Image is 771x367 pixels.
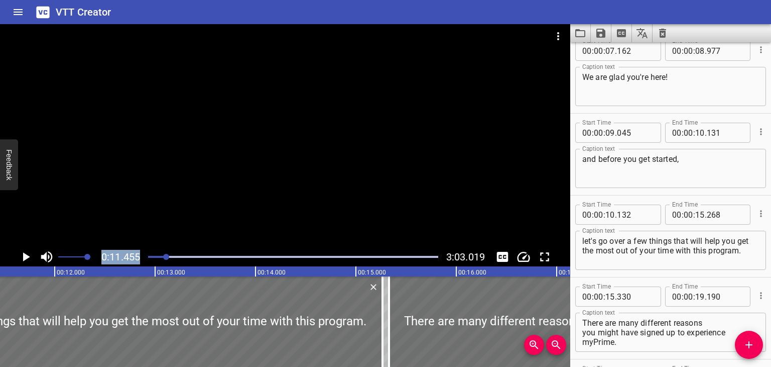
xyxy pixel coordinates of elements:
[258,269,286,276] text: 00:14.000
[684,123,693,143] input: 00
[582,318,759,347] textarea: There are many different reasons you might have signed up to experience myPrime.
[695,205,705,225] input: 15
[358,269,386,276] text: 00:15.000
[603,205,605,225] span: :
[754,43,767,56] button: Cue Options
[684,205,693,225] input: 00
[591,24,611,42] button: Save captions to file
[595,27,607,39] svg: Save captions to file
[684,41,693,61] input: 00
[617,123,654,143] input: 045
[684,287,693,307] input: 00
[582,41,592,61] input: 00
[594,41,603,61] input: 00
[582,154,759,183] textarea: and before you get started,
[695,123,705,143] input: 10
[615,123,617,143] span: .
[594,123,603,143] input: 00
[707,123,743,143] input: 131
[682,41,684,61] span: :
[582,72,759,101] textarea: We are glad you're here!
[707,287,743,307] input: 190
[682,287,684,307] span: :
[693,123,695,143] span: :
[367,281,378,294] div: Delete Cue
[754,283,766,309] div: Cue Options
[574,27,586,39] svg: Load captions from file
[653,24,673,42] button: Clear captions
[672,123,682,143] input: 00
[592,205,594,225] span: :
[672,205,682,225] input: 00
[84,254,90,260] span: Set video volume
[672,41,682,61] input: 00
[458,269,486,276] text: 00:16.000
[570,24,591,42] button: Load captions from file
[754,207,767,220] button: Cue Options
[37,247,56,266] button: Toggle mute
[617,41,654,61] input: 162
[682,123,684,143] span: :
[535,247,554,266] button: Toggle fullscreen
[592,41,594,61] span: :
[605,41,615,61] input: 07
[157,269,185,276] text: 00:13.000
[592,287,594,307] span: :
[605,123,615,143] input: 09
[672,287,682,307] input: 00
[615,27,627,39] svg: Extract captions from video
[617,205,654,225] input: 132
[603,287,605,307] span: :
[695,287,705,307] input: 19
[514,247,533,266] button: Change Playback Speed
[693,41,695,61] span: :
[16,247,35,266] button: Play/Pause
[657,27,669,39] svg: Clear captions
[493,247,512,266] button: Toggle captions
[754,201,766,227] div: Cue Options
[735,331,763,359] button: Add Cue
[603,41,605,61] span: :
[582,287,592,307] input: 00
[56,4,111,20] h6: VTT Creator
[615,205,617,225] span: .
[148,256,438,258] div: Play progress
[594,287,603,307] input: 00
[754,37,766,63] div: Cue Options
[546,24,570,48] button: Video Options
[524,335,544,355] button: Zoom In
[57,269,85,276] text: 00:12.000
[693,205,695,225] span: :
[559,269,587,276] text: 00:17.000
[101,251,140,263] span: 0:11.455
[446,251,485,263] span: 3:03.019
[754,125,767,138] button: Cue Options
[611,24,632,42] button: Extract captions from video
[754,289,767,302] button: Cue Options
[707,205,743,225] input: 268
[367,281,380,294] button: Delete
[707,41,743,61] input: 977
[546,335,566,355] button: Zoom Out
[605,287,615,307] input: 15
[615,287,617,307] span: .
[582,205,592,225] input: 00
[693,287,695,307] span: :
[636,27,648,39] svg: Translate captions
[582,123,592,143] input: 00
[605,205,615,225] input: 10
[705,41,707,61] span: .
[705,123,707,143] span: .
[582,236,759,265] textarea: let's go over a few things that will help you get the most out of your time with this program.
[682,205,684,225] span: :
[617,287,654,307] input: 330
[695,41,705,61] input: 08
[603,123,605,143] span: :
[632,24,653,42] button: Translate captions
[594,205,603,225] input: 00
[705,205,707,225] span: .
[592,123,594,143] span: :
[615,41,617,61] span: .
[705,287,707,307] span: .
